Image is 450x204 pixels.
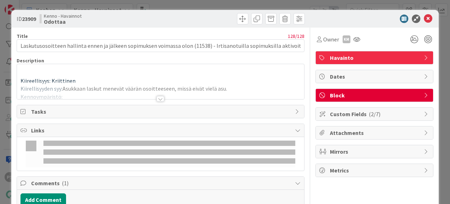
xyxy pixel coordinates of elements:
[22,15,36,22] b: 23909
[330,166,420,175] span: Metrics
[323,35,339,44] span: Owner
[17,15,36,23] span: ID
[369,110,380,118] span: ( 2/7 )
[30,33,304,39] div: 128 / 128
[31,179,291,187] span: Comments
[44,19,82,24] b: Odottaa
[330,72,420,81] span: Dates
[343,35,350,43] div: KM
[14,1,31,10] span: Support
[330,91,420,100] span: Block
[20,77,76,84] span: Kiireellisyys: Kriittinen
[17,33,28,39] label: Title
[31,107,291,116] span: Tasks
[330,110,420,118] span: Custom Fields
[62,180,69,187] span: ( 1 )
[44,13,82,19] span: Kenno - Havainnot
[17,57,44,64] span: Description
[330,147,420,156] span: Mirrors
[31,126,291,135] span: Links
[330,53,420,62] span: Havainto
[330,129,420,137] span: Attachments
[17,39,304,52] input: type card name here...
